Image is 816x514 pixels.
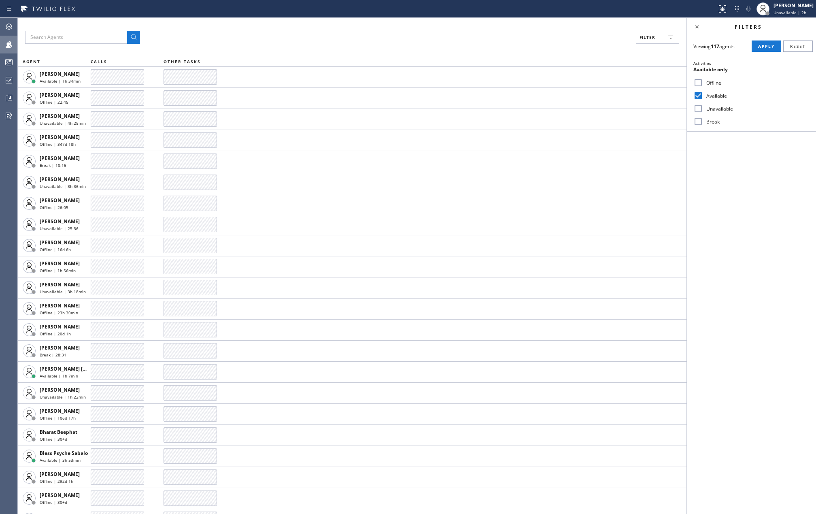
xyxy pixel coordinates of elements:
[40,373,78,379] span: Available | 1h 7min
[40,260,80,267] span: [PERSON_NAME]
[25,31,127,44] input: Search Agents
[40,344,80,351] span: [PERSON_NAME]
[636,31,679,44] button: Filter
[773,2,814,9] div: [PERSON_NAME]
[40,247,71,252] span: Offline | 16d 6h
[40,92,80,98] span: [PERSON_NAME]
[40,331,71,337] span: Offline | 20d 1h
[40,155,80,162] span: [PERSON_NAME]
[703,79,810,86] label: Offline
[703,118,810,125] label: Break
[40,492,80,499] span: [PERSON_NAME]
[40,162,66,168] span: Break | 10:16
[40,310,78,316] span: Offline | 23h 30min
[693,43,735,50] span: Viewing agents
[91,59,107,64] span: CALLS
[711,43,719,50] strong: 117
[40,99,68,105] span: Offline | 22:45
[40,394,86,400] span: Unavailable | 1h 22min
[40,113,80,119] span: [PERSON_NAME]
[693,66,728,73] span: Available only
[40,386,80,393] span: [PERSON_NAME]
[790,43,806,49] span: Reset
[743,3,754,15] button: Mute
[40,134,80,141] span: [PERSON_NAME]
[40,352,66,358] span: Break | 28:31
[640,34,655,40] span: Filter
[40,450,88,456] span: Bless Psyche Sabalo
[40,197,80,204] span: [PERSON_NAME]
[40,183,86,189] span: Unavailable | 3h 36min
[40,457,81,463] span: Available | 3h 53min
[40,429,77,435] span: Bharat Beephat
[40,302,80,309] span: [PERSON_NAME]
[23,59,40,64] span: AGENT
[703,92,810,99] label: Available
[40,436,67,442] span: Offline | 30+d
[735,23,762,30] span: Filters
[752,41,781,52] button: Apply
[40,141,76,147] span: Offline | 347d 18h
[773,10,806,15] span: Unavailable | 2h
[40,323,80,330] span: [PERSON_NAME]
[40,407,80,414] span: [PERSON_NAME]
[40,289,86,294] span: Unavailable | 3h 18min
[693,60,810,66] div: Activities
[40,415,76,421] span: Offline | 106d 17h
[40,78,81,84] span: Available | 1h 34min
[40,70,80,77] span: [PERSON_NAME]
[703,105,810,112] label: Unavailable
[758,43,775,49] span: Apply
[40,499,67,505] span: Offline | 30+d
[40,281,80,288] span: [PERSON_NAME]
[40,268,76,273] span: Offline | 1h 56min
[164,59,201,64] span: OTHER TASKS
[40,239,80,246] span: [PERSON_NAME]
[40,226,79,231] span: Unavailable | 25:36
[40,218,80,225] span: [PERSON_NAME]
[783,41,813,52] button: Reset
[40,176,80,183] span: [PERSON_NAME]
[40,205,68,210] span: Offline | 26:05
[40,120,86,126] span: Unavailable | 4h 25min
[40,478,73,484] span: Offline | 292d 1h
[40,365,121,372] span: [PERSON_NAME] [PERSON_NAME]
[40,471,80,478] span: [PERSON_NAME]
